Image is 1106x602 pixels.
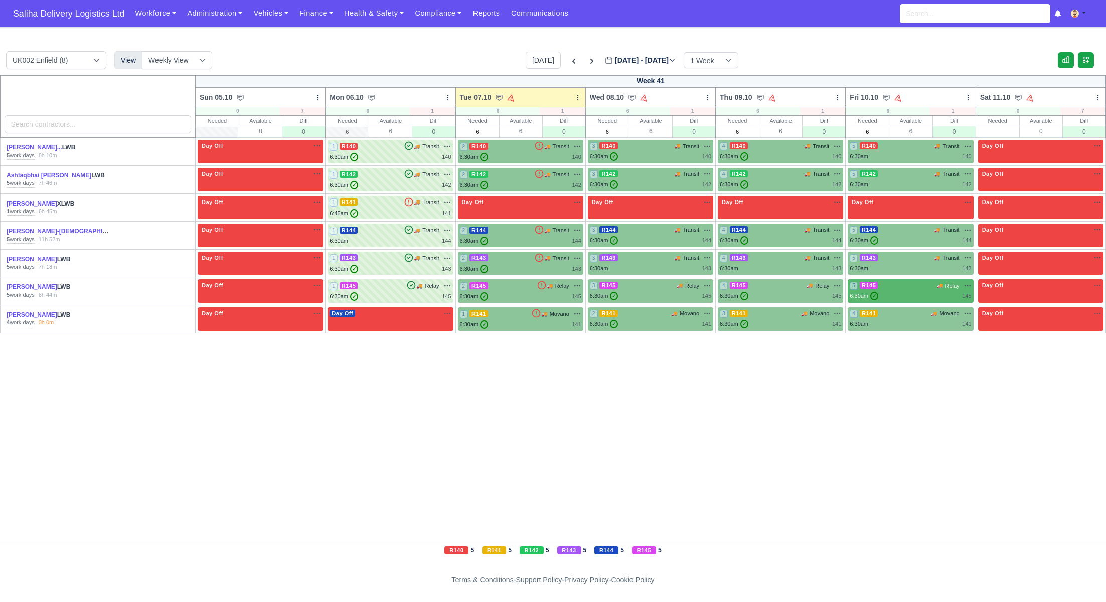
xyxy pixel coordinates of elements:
span: R142 [599,170,618,177]
span: 🚚 [674,142,680,150]
a: Communications [506,4,574,23]
span: ✓ [350,209,358,218]
span: Day Off [980,226,1006,233]
span: 🚚 [544,227,550,234]
span: 2 [460,254,468,262]
span: Relay [945,282,960,290]
span: Transit [942,226,959,234]
span: R142 [469,171,488,178]
span: ✓ [740,180,748,189]
a: Ashfaqbhai [PERSON_NAME] [7,172,91,179]
div: 11h 52m [39,236,60,244]
div: 6:30am [720,180,748,189]
div: 144 [702,236,711,245]
span: Thu 09.10 [720,92,752,102]
span: R140 [730,142,748,149]
strong: 5 [7,152,10,158]
div: 6 [716,107,800,115]
div: Diff [543,116,585,126]
div: 6:45am [330,209,358,218]
div: 0 [933,126,976,137]
span: ✓ [350,153,358,161]
div: XLWB [7,199,111,208]
span: 1 [330,143,338,151]
span: 🚚 [937,282,943,289]
span: 2 [460,227,468,235]
span: R142 [860,170,878,177]
span: R142 [730,170,748,177]
div: Available [369,116,412,126]
div: 142 [702,180,711,189]
div: 142 [442,181,451,189]
span: Day Off [460,198,486,206]
span: ✓ [350,181,358,189]
span: 4 [720,282,728,290]
span: 5 [850,170,858,178]
span: Mon 06.10 [330,92,364,102]
span: Transit [553,254,569,263]
span: 🚚 [934,254,940,262]
span: 2 [460,143,468,151]
span: 3 [590,282,598,290]
span: 3 [590,226,598,234]
a: Support Policy [516,576,562,584]
span: 🚚 [414,254,420,262]
span: 3 [590,170,598,178]
div: Needed [456,116,499,126]
span: R140 [860,142,878,149]
span: Day Off [850,198,875,206]
div: 6 [456,107,540,115]
div: 7 [280,107,325,115]
div: 1 [540,107,585,115]
a: Privacy Policy [564,576,609,584]
div: 6 [369,126,412,136]
span: ✓ [480,265,488,273]
span: 🚚 [804,170,810,178]
div: 143 [962,264,971,273]
a: Administration [182,4,248,23]
div: work days [7,236,35,244]
span: ✓ [870,292,878,300]
div: 140 [442,153,451,161]
span: R145 [599,282,618,289]
div: work days [7,179,35,187]
div: 0 [673,126,715,137]
span: 5 [850,142,858,150]
div: 6 [326,107,410,115]
span: Transit [942,254,959,262]
div: 1 [670,107,715,115]
span: Transit [553,226,569,235]
div: LWB [7,171,111,180]
div: LWB [7,255,111,264]
span: Day Off [590,198,615,206]
span: 1 [330,171,338,179]
div: 0 [1063,126,1105,137]
span: 1 [330,227,338,235]
span: ✓ [480,181,488,189]
span: Transit [813,254,829,262]
span: 🚚 [804,254,810,262]
span: 🚚 [807,282,813,289]
span: Transit [683,170,699,178]
div: 1 [930,107,975,115]
span: R140 [469,143,488,150]
span: R143 [730,254,748,261]
span: Transit [422,198,439,207]
a: Health & Safety [339,4,410,23]
div: 6:30am [590,152,618,161]
span: Day Off [200,198,225,206]
a: Saliha Delivery Logistics Ltd [8,4,129,24]
span: 🚚 [674,254,680,262]
div: 6:30am [590,236,618,245]
span: ✓ [350,265,358,273]
span: 🚚 [414,171,420,178]
span: ✓ [610,236,618,245]
div: 6h 45m [39,208,57,216]
span: ✓ [740,152,748,161]
span: Day Off [980,254,1006,261]
div: Diff [412,116,455,126]
span: Relay [555,282,569,290]
div: 0h 0m [39,319,54,327]
strong: 5 [7,292,10,298]
span: 🚚 [934,142,940,150]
